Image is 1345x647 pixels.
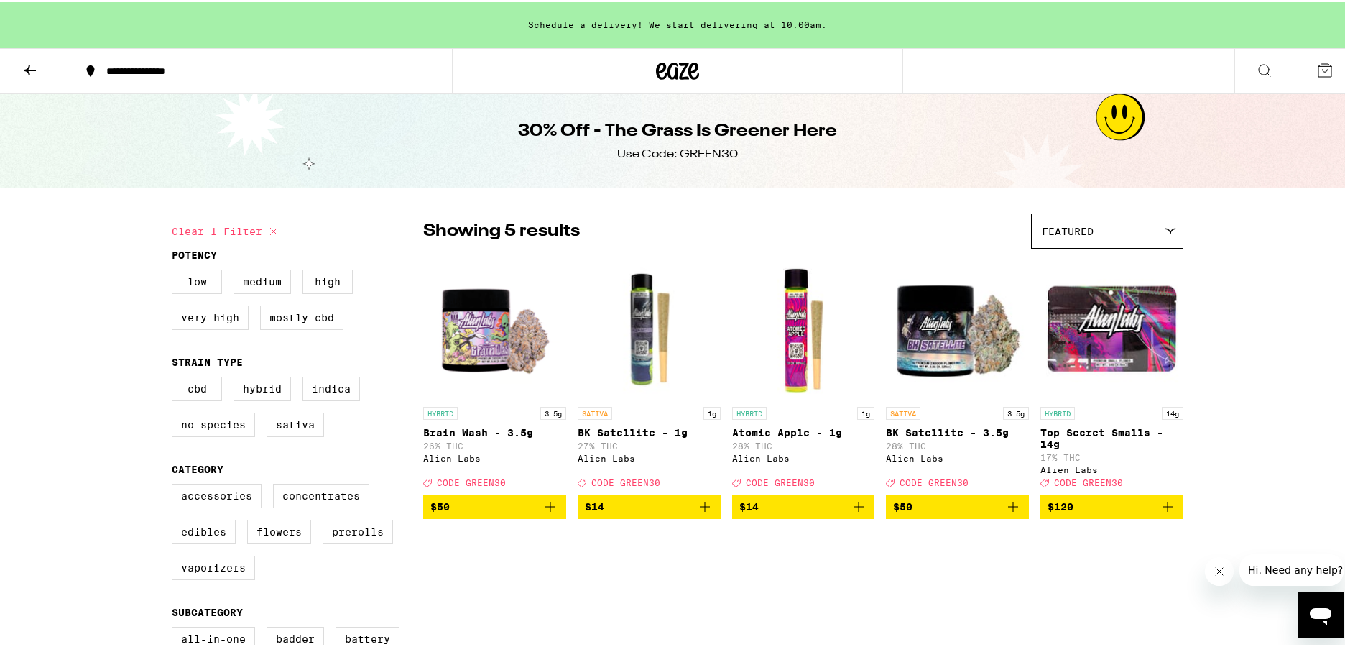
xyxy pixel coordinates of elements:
h1: 30% Off - The Grass Is Greener Here [518,117,837,142]
a: Open page for BK Satellite - 1g from Alien Labs [578,254,721,492]
a: Open page for BK Satellite - 3.5g from Alien Labs [886,254,1029,492]
p: BK Satellite - 3.5g [886,425,1029,436]
span: Featured [1042,224,1094,235]
p: 17% THC [1040,451,1183,460]
span: CODE GREEN30 [437,476,506,485]
p: HYBRID [423,405,458,418]
button: Add to bag [886,492,1029,517]
p: HYBRID [1040,405,1075,418]
span: $120 [1048,499,1073,510]
button: Clear 1 filter [172,211,282,247]
button: Add to bag [732,492,875,517]
p: SATIVA [886,405,920,418]
p: Brain Wash - 3.5g [423,425,566,436]
p: 1g [703,405,721,418]
img: Alien Labs - Brain Wash - 3.5g [423,254,566,398]
legend: Potency [172,247,217,259]
p: 26% THC [423,439,566,449]
div: Alien Labs [1040,463,1183,472]
label: Indica [302,375,360,399]
a: Open page for Atomic Apple - 1g from Alien Labs [732,254,875,492]
div: Alien Labs [732,451,875,461]
p: SATIVA [578,405,612,418]
span: CODE GREEN30 [591,476,660,485]
label: Hybrid [234,375,291,399]
a: Open page for Top Secret Smalls - 14g from Alien Labs [1040,254,1183,492]
p: 28% THC [886,439,1029,449]
p: 3.5g [540,405,566,418]
label: Edibles [172,518,236,542]
button: Add to bag [578,492,721,517]
label: Vaporizers [172,554,255,578]
label: Flowers [247,518,311,542]
label: Prerolls [323,518,393,542]
iframe: Message from company [1239,552,1344,584]
span: CODE GREEN30 [900,476,969,485]
img: Alien Labs - BK Satellite - 3.5g [886,254,1029,398]
img: Alien Labs - Atomic Apple - 1g [732,254,875,398]
p: 1g [857,405,874,418]
iframe: Close message [1205,555,1234,584]
span: $14 [585,499,604,510]
legend: Category [172,462,223,473]
p: 28% THC [732,439,875,449]
iframe: Button to launch messaging window [1298,589,1344,635]
label: Accessories [172,482,262,506]
a: Open page for Brain Wash - 3.5g from Alien Labs [423,254,566,492]
p: Showing 5 results [423,217,580,242]
span: $50 [893,499,912,510]
label: Mostly CBD [260,303,343,328]
p: Atomic Apple - 1g [732,425,875,436]
button: Add to bag [1040,492,1183,517]
p: 14g [1162,405,1183,418]
p: BK Satellite - 1g [578,425,721,436]
label: High [302,267,353,292]
legend: Strain Type [172,354,243,366]
label: Medium [234,267,291,292]
div: Alien Labs [886,451,1029,461]
p: Top Secret Smalls - 14g [1040,425,1183,448]
legend: Subcategory [172,605,243,616]
div: Use Code: GREEN30 [617,144,738,160]
img: Alien Labs - BK Satellite - 1g [578,254,721,398]
p: HYBRID [732,405,767,418]
span: CODE GREEN30 [1054,476,1123,485]
img: Alien Labs - Top Secret Smalls - 14g [1040,254,1183,398]
span: CODE GREEN30 [746,476,815,485]
label: Very High [172,303,249,328]
label: CBD [172,375,222,399]
span: $14 [739,499,759,510]
div: Alien Labs [578,451,721,461]
label: Low [172,267,222,292]
p: 3.5g [1003,405,1029,418]
label: Sativa [267,410,324,435]
label: Concentrates [273,482,369,506]
div: Alien Labs [423,451,566,461]
span: $50 [430,499,450,510]
p: 27% THC [578,439,721,449]
button: Add to bag [423,492,566,517]
label: No Species [172,410,255,435]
